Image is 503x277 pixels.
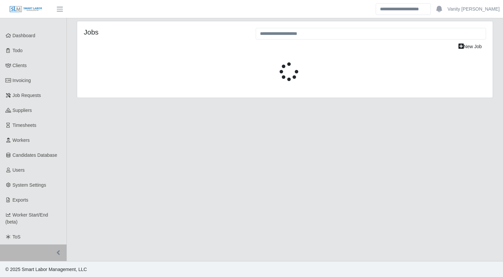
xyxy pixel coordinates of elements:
[13,123,37,128] span: Timesheets
[447,6,500,13] a: Vanity [PERSON_NAME]
[13,48,23,53] span: Todo
[376,3,431,15] input: Search
[84,28,246,36] h4: Jobs
[13,93,41,98] span: Job Requests
[9,6,43,13] img: SLM Logo
[454,41,486,52] a: New Job
[13,33,36,38] span: Dashboard
[13,152,58,158] span: Candidates Database
[13,234,21,239] span: ToS
[13,197,28,203] span: Exports
[13,167,25,173] span: Users
[13,138,30,143] span: Workers
[13,78,31,83] span: Invoicing
[5,267,87,272] span: © 2025 Smart Labor Management, LLC
[13,182,46,188] span: System Settings
[13,108,32,113] span: Suppliers
[5,212,48,225] span: Worker Start/End (beta)
[13,63,27,68] span: Clients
